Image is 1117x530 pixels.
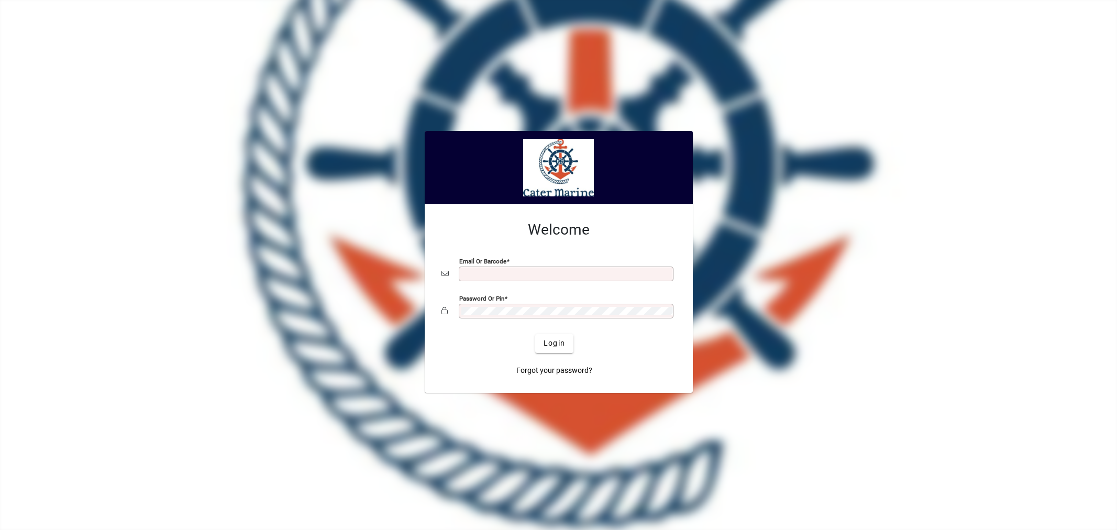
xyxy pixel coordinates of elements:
[459,257,506,264] mat-label: Email or Barcode
[535,334,573,353] button: Login
[544,338,565,349] span: Login
[441,221,676,239] h2: Welcome
[512,361,596,380] a: Forgot your password?
[516,365,592,376] span: Forgot your password?
[459,294,504,302] mat-label: Password or Pin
